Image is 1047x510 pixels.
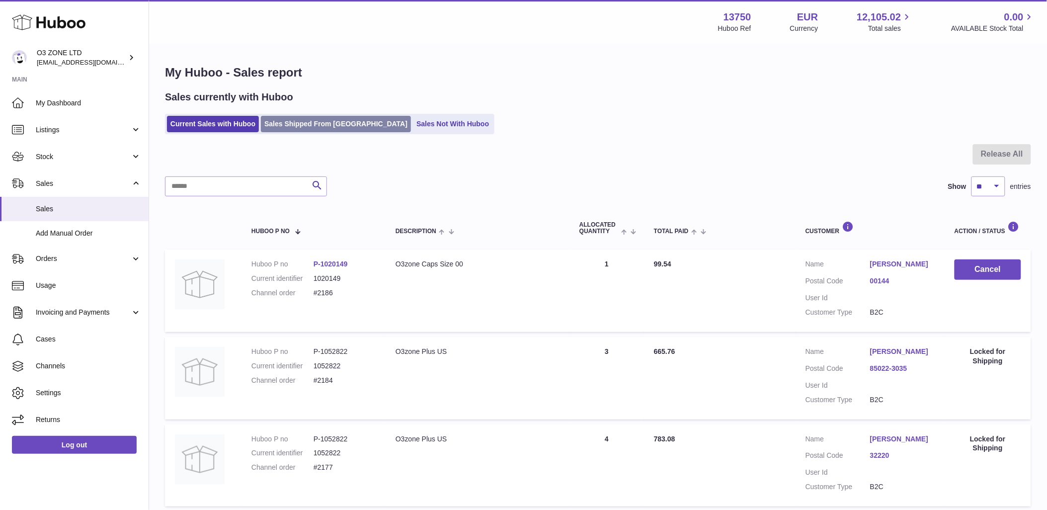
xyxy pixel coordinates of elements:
span: entries [1010,182,1031,191]
dt: Huboo P no [251,434,314,444]
a: [PERSON_NAME] [870,434,935,444]
div: Locked for Shipping [955,347,1021,366]
div: Huboo Ref [718,24,751,33]
a: Log out [12,436,137,454]
dt: Customer Type [805,308,870,317]
dt: Channel order [251,376,314,385]
span: Total sales [868,24,912,33]
dd: 1020149 [314,274,376,283]
a: 12,105.02 Total sales [857,10,912,33]
dt: Huboo P no [251,347,314,356]
a: Sales Not With Huboo [413,116,492,132]
span: 665.76 [654,347,675,355]
div: O3zone Caps Size 00 [396,259,560,269]
div: O3 ZONE LTD [37,48,126,67]
dt: Postal Code [805,451,870,463]
span: Invoicing and Payments [36,308,131,317]
dt: User Id [805,293,870,303]
a: 85022-3035 [870,364,935,373]
dt: Channel order [251,288,314,298]
span: AVAILABLE Stock Total [951,24,1035,33]
span: ALLOCATED Quantity [579,222,619,235]
span: Total paid [654,228,689,235]
span: My Dashboard [36,98,141,108]
dt: User Id [805,381,870,390]
dt: Current identifier [251,448,314,458]
strong: 13750 [724,10,751,24]
span: Sales [36,179,131,188]
a: 32220 [870,451,935,460]
div: Action / Status [955,221,1021,235]
td: 4 [569,425,644,507]
span: 12,105.02 [857,10,901,24]
td: 3 [569,337,644,420]
dd: 1052822 [314,448,376,458]
label: Show [948,182,966,191]
span: Huboo P no [251,228,290,235]
a: 0.00 AVAILABLE Stock Total [951,10,1035,33]
div: Customer [805,221,935,235]
h2: Sales currently with Huboo [165,90,293,104]
span: 0.00 [1004,10,1024,24]
dd: #2177 [314,463,376,472]
div: Currency [790,24,818,33]
dd: B2C [870,308,935,317]
dt: Huboo P no [251,259,314,269]
span: 99.54 [654,260,671,268]
span: Listings [36,125,131,135]
a: 00144 [870,276,935,286]
dt: Name [805,347,870,359]
dt: Name [805,259,870,271]
span: Add Manual Order [36,229,141,238]
dt: Channel order [251,463,314,472]
span: [EMAIL_ADDRESS][DOMAIN_NAME] [37,58,146,66]
dt: User Id [805,468,870,477]
strong: EUR [797,10,818,24]
dd: B2C [870,482,935,492]
a: [PERSON_NAME] [870,347,935,356]
dt: Postal Code [805,276,870,288]
td: 1 [569,250,644,332]
span: Stock [36,152,131,162]
span: Usage [36,281,141,290]
a: Sales Shipped From [GEOGRAPHIC_DATA] [261,116,411,132]
a: [PERSON_NAME] [870,259,935,269]
dd: #2184 [314,376,376,385]
span: Orders [36,254,131,263]
dd: #2186 [314,288,376,298]
dt: Customer Type [805,395,870,405]
dd: P-1052822 [314,347,376,356]
span: Cases [36,335,141,344]
img: no-photo-large.jpg [175,259,225,309]
dt: Current identifier [251,361,314,371]
span: Channels [36,361,141,371]
span: Settings [36,388,141,398]
div: O3zone Plus US [396,347,560,356]
dd: B2C [870,395,935,405]
dt: Current identifier [251,274,314,283]
dt: Postal Code [805,364,870,376]
dt: Customer Type [805,482,870,492]
span: Description [396,228,436,235]
a: P-1020149 [314,260,348,268]
span: 783.08 [654,435,675,443]
button: Cancel [955,259,1021,280]
img: hello@o3zoneltd.co.uk [12,50,27,65]
dd: P-1052822 [314,434,376,444]
h1: My Huboo - Sales report [165,65,1031,81]
span: Returns [36,415,141,425]
dd: 1052822 [314,361,376,371]
span: Sales [36,204,141,214]
img: no-photo.jpg [175,347,225,397]
a: Current Sales with Huboo [167,116,259,132]
dt: Name [805,434,870,446]
div: O3zone Plus US [396,434,560,444]
div: Locked for Shipping [955,434,1021,453]
img: no-photo.jpg [175,434,225,484]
